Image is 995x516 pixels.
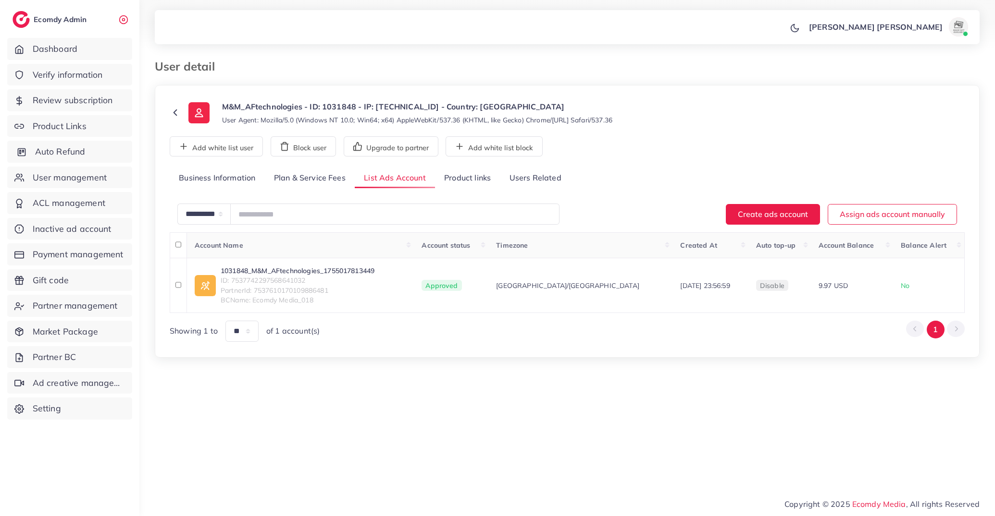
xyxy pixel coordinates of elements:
a: Plan & Service Fees [265,168,355,189]
h2: Ecomdy Admin [34,15,89,24]
span: Market Package [33,325,98,338]
button: Add white list user [170,136,263,156]
span: Account Name [195,241,243,250]
a: 1031848_M&M_AFtechnologies_1755017813449 [221,266,374,276]
span: of 1 account(s) [266,325,320,336]
button: Block user [271,136,336,156]
span: Review subscription [33,94,113,107]
span: Verify information [33,69,103,81]
span: Gift code [33,274,69,287]
span: , All rights Reserved [906,498,980,510]
a: Ad creative management [7,372,132,394]
a: List Ads Account [355,168,435,189]
button: Go to page 1 [927,321,945,338]
button: Upgrade to partner [344,136,438,156]
small: User Agent: Mozilla/5.0 (Windows NT 10.0; Win64; x64) AppleWebKit/537.36 (KHTML, like Gecko) Chro... [222,115,612,125]
span: 9.97 USD [819,281,848,290]
a: User management [7,167,132,189]
a: Payment management [7,243,132,265]
span: Product Links [33,120,87,132]
a: ACL management [7,192,132,214]
a: Product Links [7,115,132,137]
a: Inactive ad account [7,218,132,240]
ul: Pagination [906,321,965,338]
a: Auto Refund [7,141,132,163]
span: User management [33,171,107,184]
span: Payment management [33,248,124,261]
a: logoEcomdy Admin [12,11,89,28]
a: Market Package [7,321,132,343]
span: Auto Refund [35,145,86,158]
button: Create ads account [726,204,820,225]
span: Account Balance [819,241,874,250]
img: ic-ad-info.7fc67b75.svg [195,275,216,296]
a: Dashboard [7,38,132,60]
span: Auto top-up [756,241,796,250]
a: Partner BC [7,346,132,368]
h3: User detail [155,60,223,73]
span: Setting [33,402,61,415]
a: Users Related [500,168,570,189]
span: Dashboard [33,43,77,55]
span: Timezone [496,241,528,250]
span: Approved [422,280,461,291]
a: Setting [7,397,132,420]
p: [PERSON_NAME] [PERSON_NAME] [809,21,943,33]
a: [PERSON_NAME] [PERSON_NAME]avatar [804,17,972,36]
a: Review subscription [7,89,132,111]
span: PartnerId: 7537610170109886481 [221,286,374,295]
p: M&M_AFtechnologies - ID: 1031848 - IP: [TECHNICAL_ID] - Country: [GEOGRAPHIC_DATA] [222,101,612,112]
span: ACL management [33,197,105,209]
button: Add white list block [446,136,543,156]
span: Account status [422,241,470,250]
button: Assign ads account manually [828,204,957,225]
a: Gift code [7,269,132,291]
span: [DATE] 23:56:59 [680,281,730,290]
span: [GEOGRAPHIC_DATA]/[GEOGRAPHIC_DATA] [496,281,639,290]
img: ic-user-info.36bf1079.svg [188,102,210,123]
a: Partner management [7,295,132,317]
a: Business Information [170,168,265,189]
span: Partner management [33,300,118,312]
a: Ecomdy Media [852,499,906,509]
img: avatar [949,17,968,36]
span: No [901,281,909,290]
a: Verify information [7,64,132,86]
span: Balance Alert [901,241,946,250]
span: BCName: Ecomdy Media_018 [221,295,374,305]
span: ID: 7537742297568641032 [221,276,374,285]
span: Created At [680,241,717,250]
span: Ad creative management [33,377,125,389]
span: disable [760,281,784,290]
span: Inactive ad account [33,223,112,235]
span: Showing 1 to [170,325,218,336]
span: Copyright © 2025 [784,498,980,510]
img: logo [12,11,30,28]
a: Product links [435,168,500,189]
span: Partner BC [33,351,76,363]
